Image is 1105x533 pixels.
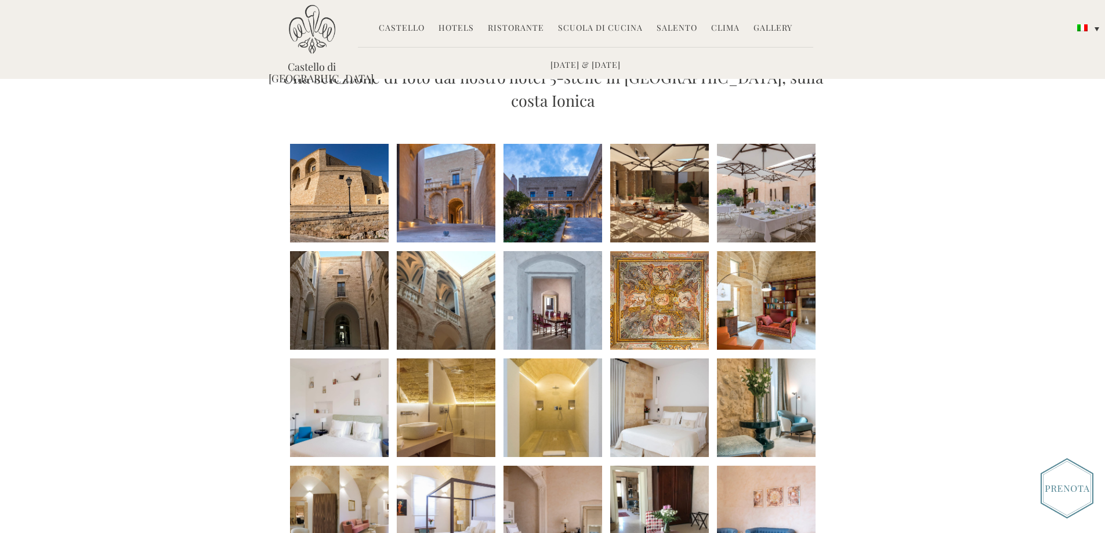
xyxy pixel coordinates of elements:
[269,66,837,112] h3: Una selezione di foto dal nostro hotel 5-stelle in [GEOGRAPHIC_DATA], sulla costa Ionica
[488,22,544,35] a: Ristorante
[711,22,740,35] a: Clima
[379,22,425,35] a: Castello
[439,22,474,35] a: Hotels
[558,22,643,35] a: Scuola di Cucina
[1041,458,1093,519] img: Book_Button_Italian.png
[1077,24,1088,31] img: Italiano
[269,61,356,84] a: Castello di [GEOGRAPHIC_DATA]
[289,5,335,54] img: Castello di Ugento
[753,22,792,35] a: Gallery
[550,59,621,72] a: [DATE] & [DATE]
[657,22,697,35] a: Salento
